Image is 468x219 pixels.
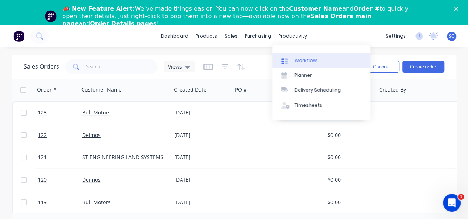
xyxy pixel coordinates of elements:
a: Bull Motors [82,109,111,116]
div: Created By [379,86,406,93]
a: 119 [38,191,82,213]
a: 123 [38,102,82,124]
a: Deimos [82,176,101,183]
a: Deimos [82,131,101,138]
div: PO # [235,86,247,93]
div: Order # [37,86,57,93]
iframe: Intercom live chat [443,194,461,212]
div: We’ve made things easier! You can now click on the and to quickly open their details. Just right-... [63,5,412,27]
div: [DATE] [174,131,229,139]
div: Planner [294,72,312,79]
span: 119 [38,199,47,206]
div: Workflow [294,57,317,64]
div: $0.00 [327,176,371,184]
div: [DATE] [174,176,229,184]
span: SC [449,33,454,40]
div: [DATE] [174,109,229,116]
a: ST ENGINEERING LAND SYSTEMS LTD [82,154,174,161]
div: [DATE] [174,199,229,206]
div: [DATE] [174,154,229,161]
span: Views [168,63,182,71]
a: Delivery Scheduling [272,83,370,97]
button: Create order [402,61,444,73]
div: $0.00 [327,131,371,139]
div: $0.00 [327,199,371,206]
a: Bull Motors [82,199,111,206]
a: 121 [38,146,82,168]
a: Planner [272,68,370,83]
div: $0.00 [327,154,371,161]
input: Search... [86,59,158,74]
span: 1 [458,194,464,200]
h1: Sales Orders [24,63,59,70]
img: Factory [13,31,24,42]
div: Timesheets [294,102,322,109]
div: settings [382,31,410,42]
div: purchasing [241,31,275,42]
span: 120 [38,176,47,184]
span: 121 [38,154,47,161]
div: Close [454,7,461,11]
span: 123 [38,109,47,116]
b: Sales Orders main page [63,13,371,27]
img: Profile image for Team [45,10,57,22]
button: Options [362,61,399,73]
a: Timesheets [272,98,370,113]
b: Order # [353,5,380,12]
div: sales [221,31,241,42]
a: Workflow [272,53,370,68]
a: dashboard [157,31,192,42]
b: 📣 New Feature Alert: [63,5,135,12]
div: Customer Name [81,86,122,93]
div: products [192,31,221,42]
div: Created Date [174,86,206,93]
a: 122 [38,124,82,146]
div: Delivery Scheduling [294,87,341,93]
span: 122 [38,131,47,139]
a: 120 [38,169,82,191]
div: productivity [275,31,311,42]
b: Customer Name [289,5,342,12]
b: Order Details pages [90,20,156,27]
